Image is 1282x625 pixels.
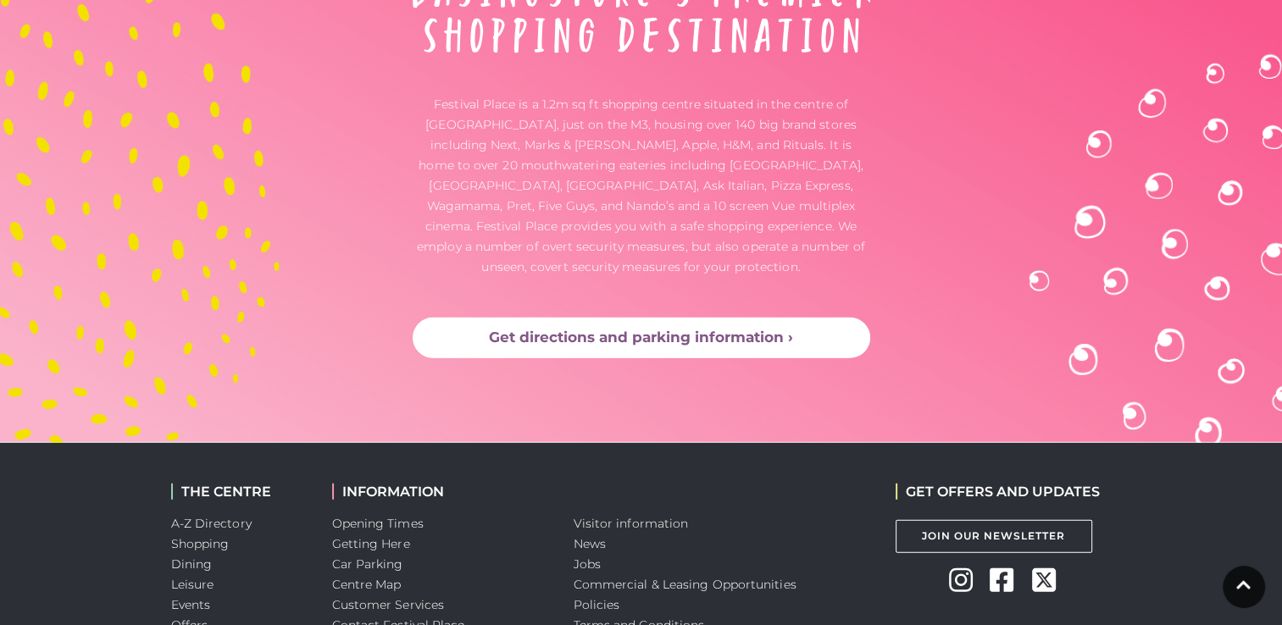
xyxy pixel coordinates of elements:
p: Festival Place is a 1.2m sq ft shopping centre situated in the centre of [GEOGRAPHIC_DATA], just ... [413,94,870,277]
a: Events [171,597,211,612]
a: Dining [171,556,213,572]
a: Getting Here [332,536,410,551]
a: Centre Map [332,577,402,592]
a: Join Our Newsletter [896,520,1092,553]
a: Opening Times [332,516,424,531]
a: Commercial & Leasing Opportunities [574,577,796,592]
a: Leisure [171,577,214,592]
a: Policies [574,597,620,612]
a: Customer Services [332,597,445,612]
a: News [574,536,606,551]
h2: THE CENTRE [171,484,307,500]
a: Car Parking [332,556,403,572]
a: Get directions and parking information › [413,318,870,358]
a: Jobs [574,556,601,572]
a: Shopping [171,536,230,551]
h2: INFORMATION [332,484,548,500]
a: A-Z Directory [171,516,252,531]
a: Visitor information [574,516,689,531]
h2: GET OFFERS AND UPDATES [896,484,1100,500]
